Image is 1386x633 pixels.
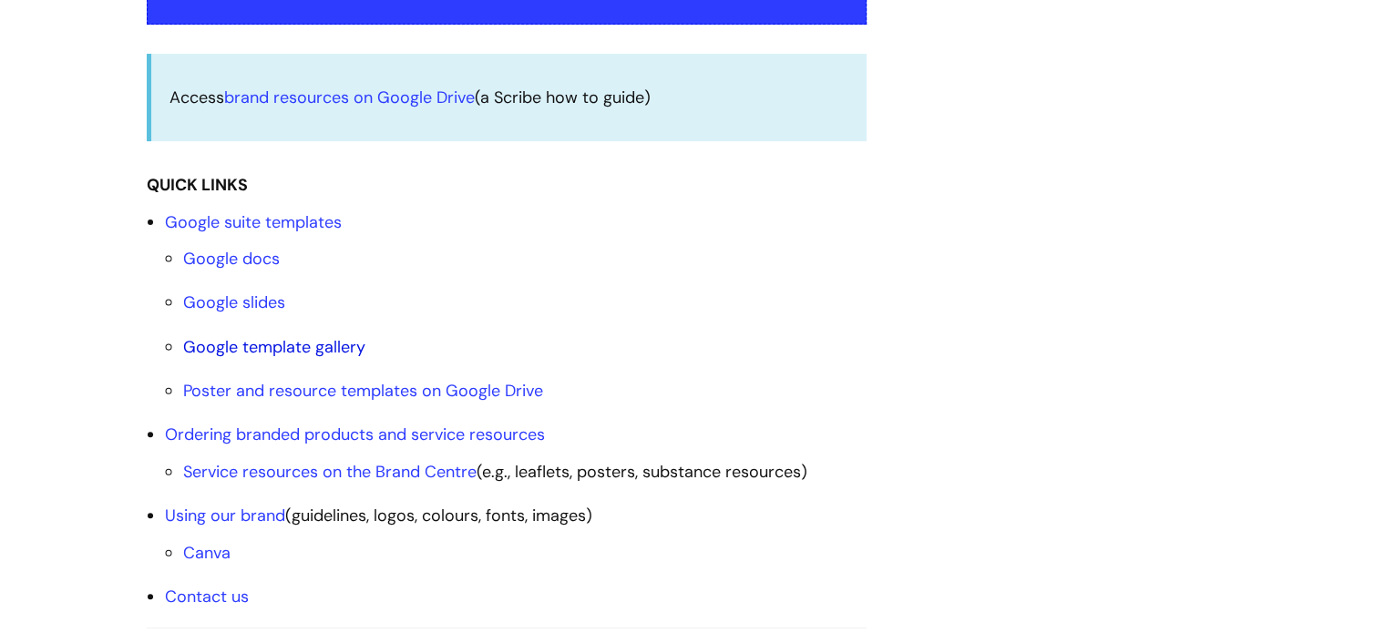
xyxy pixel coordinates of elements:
a: Poster and resource templates on Google Drive [183,380,543,402]
li: (guidelines, logos, colours, fonts, images) [165,501,867,567]
a: Google docs [183,248,280,270]
a: brand resources on Google Drive [224,87,475,108]
a: Service resources on the Brand Centre [183,461,477,483]
p: Access (a Scribe how to guide) [169,83,848,112]
strong: QUICK LINKS [147,174,248,196]
a: Ordering branded products and service resources [165,424,545,445]
a: Canva [183,542,231,564]
li: (e.g., leaflets, posters, substance resources) [183,457,867,486]
a: Google template gallery [183,336,365,358]
a: Google suite templates [165,211,342,233]
a: Contact us [165,586,249,607]
a: Google slides [183,291,285,313]
a: Using our brand [165,505,285,526]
